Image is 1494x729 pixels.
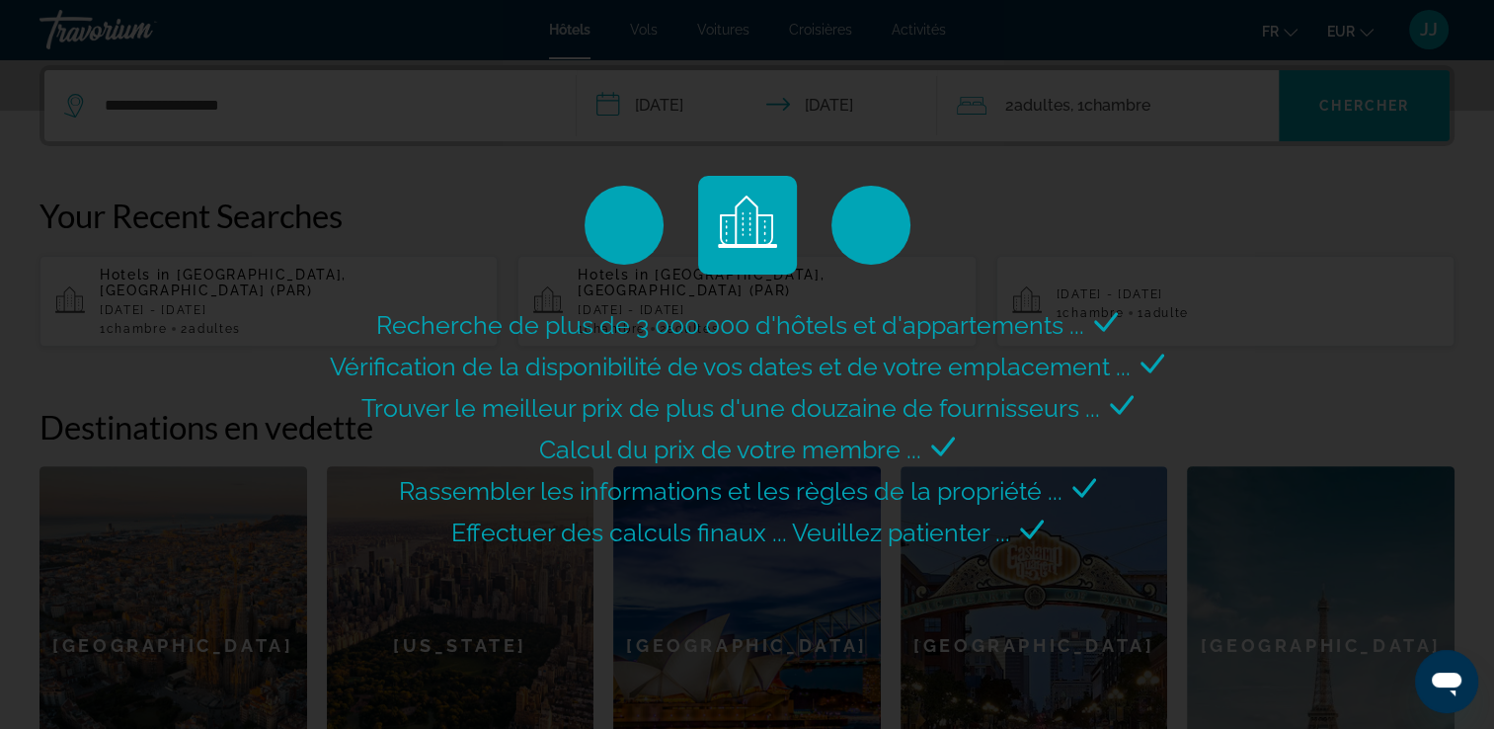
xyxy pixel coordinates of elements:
span: Recherche de plus de 3 000 000 d'hôtels et d'appartements ... [376,310,1084,340]
span: Effectuer des calculs finaux ... Veuillez patienter ... [451,518,1010,547]
span: Rassembler les informations et les règles de la propriété ... [399,476,1062,506]
iframe: Bouton de lancement de la fenêtre de messagerie [1415,650,1478,713]
span: Trouver le meilleur prix de plus d'une douzaine de fournisseurs ... [361,393,1100,423]
span: Vérification de la disponibilité de vos dates et de votre emplacement ... [330,352,1131,381]
span: Calcul du prix de votre membre ... [539,435,921,464]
